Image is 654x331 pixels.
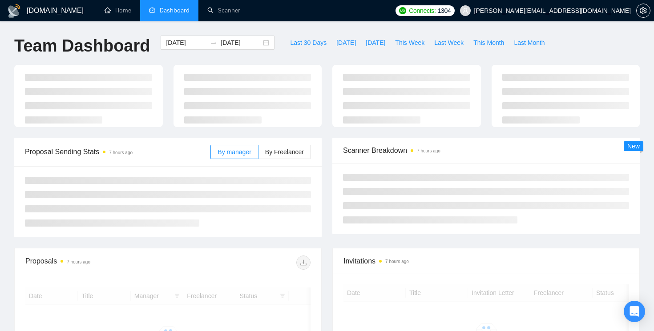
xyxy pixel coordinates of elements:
[25,146,210,157] span: Proposal Sending Stats
[636,4,650,18] button: setting
[361,36,390,50] button: [DATE]
[210,39,217,46] span: swap-right
[343,255,629,267] span: Invitations
[390,36,429,50] button: This Week
[331,36,361,50] button: [DATE]
[25,255,168,270] div: Proposals
[509,36,549,50] button: Last Month
[468,36,509,50] button: This Month
[385,259,409,264] time: 7 hours ago
[429,36,468,50] button: Last Week
[462,8,468,14] span: user
[290,38,327,48] span: Last 30 Days
[160,7,190,14] span: Dashboard
[67,259,90,264] time: 7 hours ago
[109,150,133,155] time: 7 hours ago
[336,38,356,48] span: [DATE]
[395,38,424,48] span: This Week
[417,148,440,153] time: 7 hours ago
[438,6,451,16] span: 1304
[399,7,406,14] img: upwork-logo.png
[14,36,150,56] h1: Team Dashboard
[636,7,650,14] a: setting
[265,148,304,156] span: By Freelancer
[221,38,261,48] input: End date
[207,7,240,14] a: searchScanner
[473,38,504,48] span: This Month
[105,7,131,14] a: homeHome
[409,6,436,16] span: Connects:
[627,143,640,150] span: New
[514,38,545,48] span: Last Month
[434,38,464,48] span: Last Week
[166,38,206,48] input: Start date
[149,7,155,13] span: dashboard
[343,145,629,156] span: Scanner Breakdown
[366,38,385,48] span: [DATE]
[218,148,251,156] span: By manager
[285,36,331,50] button: Last 30 Days
[7,4,21,18] img: logo
[624,301,645,322] div: Open Intercom Messenger
[210,39,217,46] span: to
